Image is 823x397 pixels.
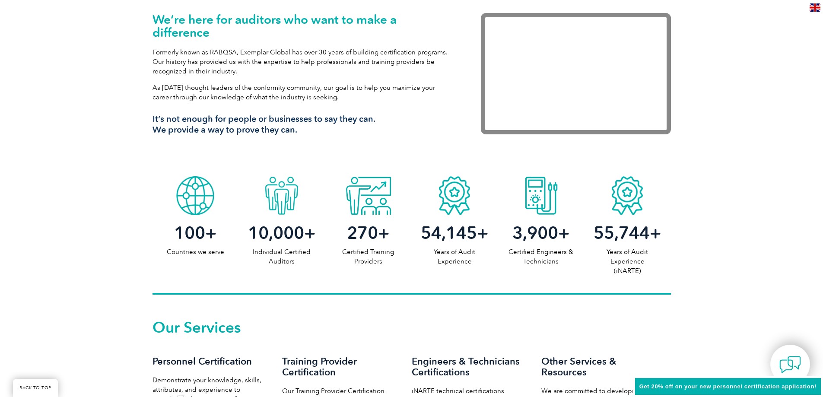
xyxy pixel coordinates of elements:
span: 55,744 [594,222,650,243]
h2: + [584,226,670,240]
p: Formerly known as RABQSA, Exemplar Global has over 30 years of building certification programs. O... [153,48,455,76]
h3: Training Provider Certification [282,356,394,378]
h3: Engineers & Technicians Certifications [412,356,524,378]
h2: + [325,226,411,240]
h2: + [238,226,325,240]
h2: + [411,226,498,240]
p: As [DATE] thought leaders of the conformity community, our goal is to help you maximize your care... [153,83,455,102]
img: contact-chat.png [779,354,801,375]
h1: We’re here for auditors who want to make a difference [153,13,455,39]
p: Individual Certified Auditors [238,247,325,266]
p: Years of Audit Experience (iNARTE) [584,247,670,276]
h2: Our Services [153,321,671,334]
span: 270 [347,222,378,243]
iframe: Exemplar Global: Working together to make a difference [481,13,671,134]
p: Certified Engineers & Technicians [498,247,584,266]
p: Certified Training Providers [325,247,411,266]
img: en [810,3,820,12]
p: Years of Audit Experience [411,247,498,266]
h2: + [153,226,239,240]
h3: It’s not enough for people or businesses to say they can. We provide a way to prove they can. [153,114,455,135]
p: Countries we serve [153,247,239,257]
span: Get 20% off on your new personnel certification application! [639,383,817,390]
span: 54,145 [421,222,477,243]
h3: Other Services & Resources [541,356,654,378]
span: 3,900 [512,222,558,243]
a: BACK TO TOP [13,379,58,397]
span: 10,000 [248,222,304,243]
h3: Personnel Certification [153,356,265,367]
span: 100 [174,222,205,243]
h2: + [498,226,584,240]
